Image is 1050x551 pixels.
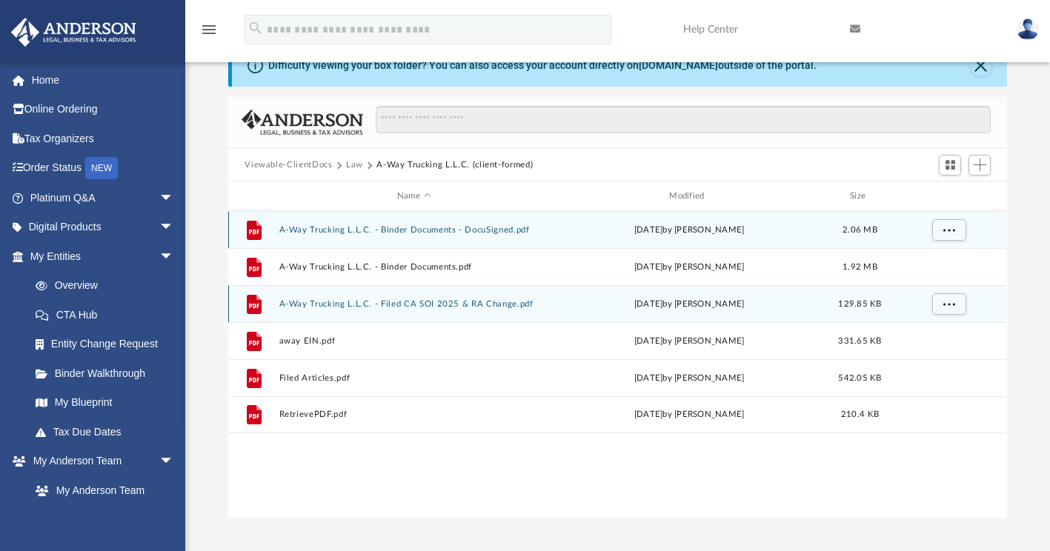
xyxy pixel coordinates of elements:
button: A-Way Trucking L.L.C. - Binder Documents.pdf [279,262,548,272]
a: Digital Productsarrow_drop_down [10,213,196,242]
a: My Blueprint [21,388,189,418]
button: Law [346,158,363,172]
a: My Anderson Teamarrow_drop_down [10,447,189,476]
a: [DOMAIN_NAME] [639,59,718,71]
a: My Entitiesarrow_drop_down [10,241,196,271]
a: Entity Change Request [21,330,196,359]
button: Filed Articles.pdf [279,373,548,383]
button: More options [932,293,966,315]
div: Difficulty viewing your box folder? You can also access your account directly on outside of the p... [268,58,817,73]
div: id [235,190,272,203]
a: Tax Due Dates [21,417,196,447]
a: Binder Walkthrough [21,358,196,388]
button: Close [971,56,991,76]
button: Switch to Grid View [939,155,961,176]
div: id [897,190,1000,203]
span: 542.05 KB [839,374,882,382]
a: Online Ordering [10,95,196,124]
div: Name [279,190,548,203]
a: Platinum Q&Aarrow_drop_down [10,183,196,213]
span: arrow_drop_down [159,183,189,213]
span: arrow_drop_down [159,213,189,243]
div: Size [831,190,890,203]
span: 331.65 KB [839,337,882,345]
div: [DATE] by [PERSON_NAME] [555,408,824,421]
input: Search files and folders [376,106,991,134]
div: grid [228,211,1006,518]
span: 129.85 KB [839,300,882,308]
a: Order StatusNEW [10,153,196,184]
div: NEW [85,157,118,179]
button: away EIN.pdf [279,336,548,346]
a: menu [200,28,218,39]
a: CTA Hub [21,300,196,330]
span: 2.06 MB [843,226,877,234]
button: Add [968,155,991,176]
img: Anderson Advisors Platinum Portal [7,18,141,47]
div: [DATE] by [PERSON_NAME] [555,224,824,237]
a: Tax Organizers [10,124,196,153]
button: More options [932,219,966,241]
button: A-Way Trucking L.L.C. (client-formed) [376,158,533,172]
div: [DATE] by [PERSON_NAME] [555,298,824,311]
span: 210.4 KB [841,410,879,418]
img: User Pic [1017,19,1039,40]
a: Home [10,65,196,95]
button: Viewable-ClientDocs [245,158,332,172]
span: arrow_drop_down [159,447,189,477]
a: My Anderson Team [21,475,182,505]
span: arrow_drop_down [159,241,189,272]
button: A-Way Trucking L.L.C. - Filed CA SOI 2025 & RA Change.pdf [279,299,548,309]
div: [DATE] by [PERSON_NAME] [555,335,824,348]
i: menu [200,21,218,39]
button: RetrievePDF.pdf [279,410,548,420]
div: [DATE] by [PERSON_NAME] [555,372,824,385]
div: [DATE] by [PERSON_NAME] [555,261,824,274]
span: 1.92 MB [843,263,877,271]
div: Modified [554,190,824,203]
i: search [247,20,264,36]
button: A-Way Trucking L.L.C. - Binder Documents - DocuSigned.pdf [279,225,548,235]
a: Overview [21,271,196,301]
